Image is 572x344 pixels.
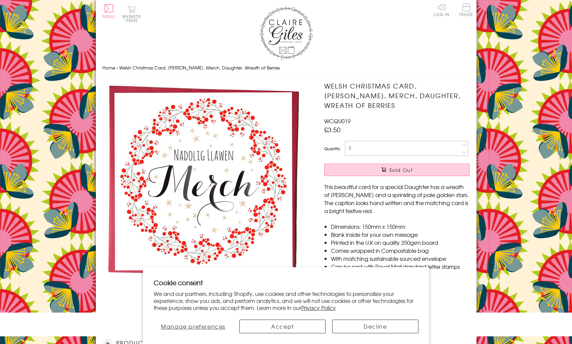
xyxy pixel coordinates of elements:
[324,146,340,152] label: Quantity
[154,290,418,311] p: We and our partners, including Shopify, use cookies and other technologies to personalize your ex...
[331,230,469,238] li: Blank inside for your own message
[103,13,116,19] span: Menu
[126,13,141,23] span: 0 items
[154,320,233,333] button: Manage preferences
[331,246,469,254] li: Comes wrapped in Compostable bag
[324,164,469,176] button: Sold Out
[324,183,469,215] p: This beautiful card for a special Daughter has a wreath of [PERSON_NAME] and a sprinkling of pale...
[117,64,118,71] span: ›
[103,64,115,71] a: Home
[324,125,341,134] span: £3.50
[331,263,469,271] li: Can be sent with Royal Mail standard letter stamps
[154,278,418,287] h2: Cookie consent
[103,61,470,75] nav: breadcrumbs
[123,5,141,22] button: Basket0 items
[161,322,225,330] span: Manage preferences
[324,81,469,110] h1: Welsh Christmas Card, [PERSON_NAME], Merch, Daughter, Wreath of Berries
[332,320,418,333] button: Decline
[331,222,469,230] li: Dimensions: 150mm x 150mm
[331,254,469,263] li: With matching sustainable sourced envelope
[459,3,473,18] a: Trade
[103,4,116,18] button: Menu
[324,117,351,125] span: WCQU019
[301,304,336,312] a: Privacy Policy
[239,320,326,333] button: Accept
[331,238,469,246] li: Printed in the U.K on quality 350gsm board
[459,3,473,16] span: Trade
[119,64,280,71] span: Welsh Christmas Card, [PERSON_NAME], Merch, Daughter, Wreath of Berries
[103,81,303,282] img: Welsh Christmas Card, Nadolig Llawen, Merch, Daughter, Wreath of Berries
[433,3,449,16] a: Log In
[389,167,413,173] span: Sold Out
[259,7,313,59] img: Claire Giles Greetings Cards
